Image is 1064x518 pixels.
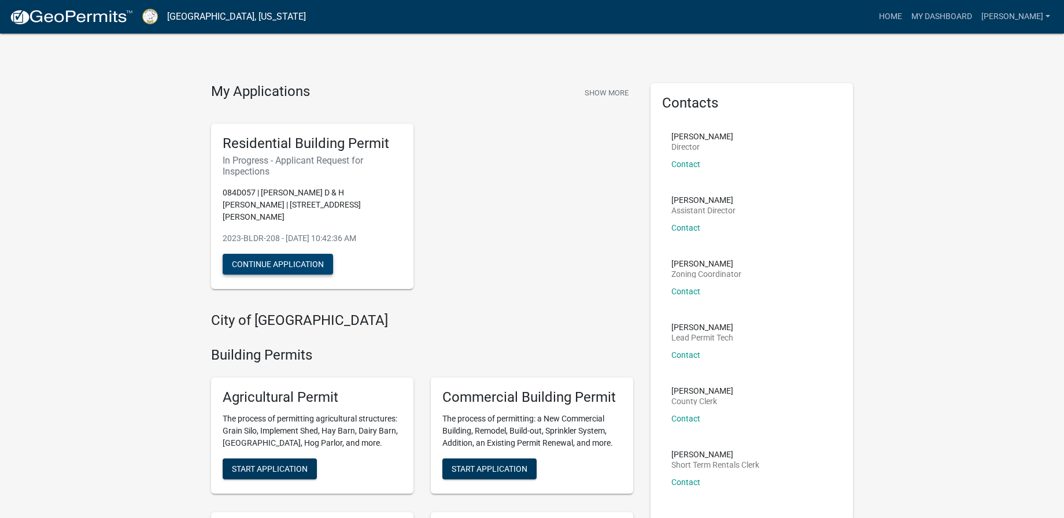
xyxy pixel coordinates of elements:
p: Lead Permit Tech [671,334,733,342]
p: [PERSON_NAME] [671,260,741,268]
p: [PERSON_NAME] [671,387,733,395]
h5: Contacts [662,95,841,112]
a: [PERSON_NAME] [977,6,1055,28]
h6: In Progress - Applicant Request for Inspections [223,155,402,177]
p: Zoning Coordinator [671,270,741,278]
p: 2023-BLDR-208 - [DATE] 10:42:36 AM [223,232,402,245]
a: Contact [671,350,700,360]
button: Continue Application [223,254,333,275]
button: Start Application [223,458,317,479]
p: [PERSON_NAME] [671,323,733,331]
h5: Commercial Building Permit [442,389,622,406]
p: [PERSON_NAME] [671,196,736,204]
p: Director [671,143,733,151]
h4: My Applications [211,83,310,101]
img: Putnam County, Georgia [142,9,158,24]
a: Contact [671,414,700,423]
p: [PERSON_NAME] [671,450,759,458]
p: County Clerk [671,397,733,405]
h4: City of [GEOGRAPHIC_DATA] [211,312,633,329]
button: Show More [580,83,633,102]
a: Contact [671,478,700,487]
p: 084D057 | [PERSON_NAME] D & H [PERSON_NAME] | [STREET_ADDRESS][PERSON_NAME] [223,187,402,223]
a: Contact [671,223,700,232]
a: Contact [671,287,700,296]
h4: Building Permits [211,347,633,364]
span: Start Application [232,464,308,473]
p: Assistant Director [671,206,736,214]
h5: Agricultural Permit [223,389,402,406]
h5: Residential Building Permit [223,135,402,152]
p: Short Term Rentals Clerk [671,461,759,469]
span: Start Application [452,464,527,473]
a: My Dashboard [907,6,977,28]
p: [PERSON_NAME] [671,132,733,140]
p: The process of permitting: a New Commercial Building, Remodel, Build-out, Sprinkler System, Addit... [442,413,622,449]
a: Home [874,6,907,28]
a: [GEOGRAPHIC_DATA], [US_STATE] [167,7,306,27]
p: The process of permitting agricultural structures: Grain Silo, Implement Shed, Hay Barn, Dairy Ba... [223,413,402,449]
a: Contact [671,160,700,169]
button: Start Application [442,458,537,479]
